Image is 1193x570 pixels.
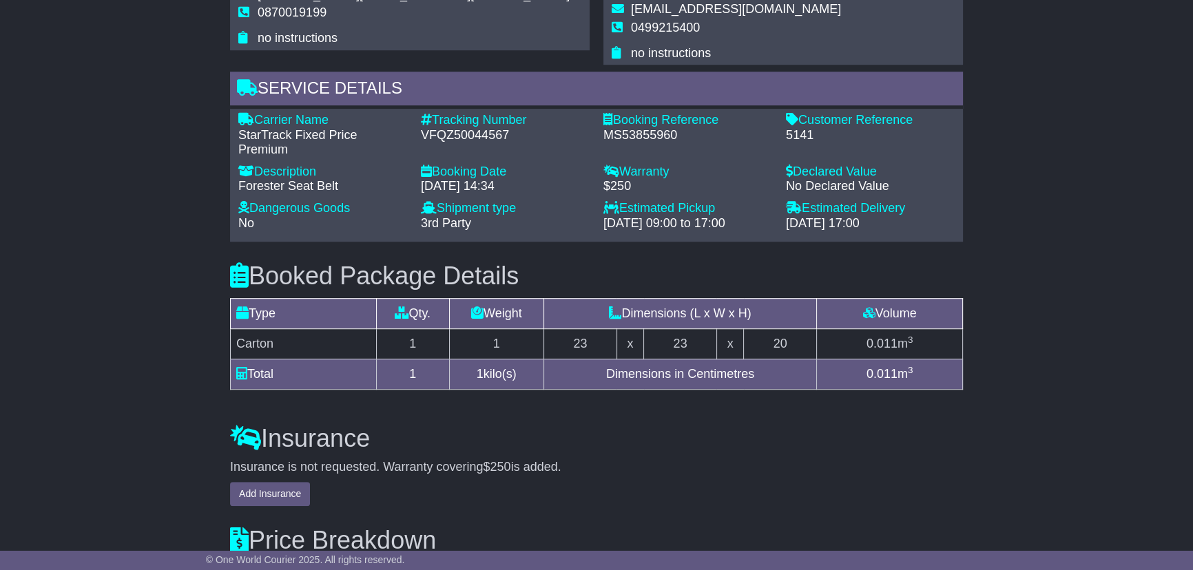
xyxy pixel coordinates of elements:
div: Service Details [230,72,963,109]
div: Warranty [603,165,772,180]
span: 0499215400 [631,21,700,34]
div: Declared Value [786,165,955,180]
td: 1 [376,359,449,389]
td: Weight [449,298,543,328]
span: No [238,216,254,230]
h3: Insurance [230,425,963,452]
div: Customer Reference [786,113,955,128]
span: no instructions [631,46,711,60]
td: 20 [744,328,817,359]
div: [DATE] 14:34 [421,179,590,194]
td: Type [231,298,377,328]
div: StarTrack Fixed Price Premium [238,128,407,158]
span: no instructions [258,31,338,45]
button: Add Insurance [230,482,310,506]
div: 5141 [786,128,955,143]
td: Volume [817,298,963,328]
div: Booking Date [421,165,590,180]
td: Qty. [376,298,449,328]
span: $250 [484,460,511,474]
td: 23 [543,328,616,359]
span: 0870019199 [258,6,326,19]
sup: 3 [908,335,913,345]
div: Dangerous Goods [238,201,407,216]
div: No Declared Value [786,179,955,194]
div: Carrier Name [238,113,407,128]
div: Tracking Number [421,113,590,128]
td: 23 [644,328,717,359]
div: MS53855960 [603,128,772,143]
div: Estimated Pickup [603,201,772,216]
td: 1 [376,328,449,359]
div: Description [238,165,407,180]
div: Forester Seat Belt [238,179,407,194]
td: m [817,359,963,389]
h3: Price Breakdown [230,527,963,554]
div: [DATE] 17:00 [786,216,955,231]
div: Insurance is not requested. Warranty covering is added. [230,460,963,475]
div: Shipment type [421,201,590,216]
div: Estimated Delivery [786,201,955,216]
span: 0.011 [867,367,898,381]
div: VFQZ50044567 [421,128,590,143]
span: 3rd Party [421,216,471,230]
span: [EMAIL_ADDRESS][DOMAIN_NAME] [631,2,841,16]
td: m [817,328,963,359]
td: Dimensions in Centimetres [543,359,816,389]
td: Dimensions (L x W x H) [543,298,816,328]
h3: Booked Package Details [230,262,963,290]
td: Total [231,359,377,389]
span: 1 [477,367,484,381]
span: 0.011 [867,337,898,350]
td: Carton [231,328,377,359]
div: $250 [603,179,772,194]
td: 1 [449,328,543,359]
div: Booking Reference [603,113,772,128]
span: © One World Courier 2025. All rights reserved. [206,554,405,565]
div: [DATE] 09:00 to 17:00 [603,216,772,231]
sup: 3 [908,365,913,375]
td: x [616,328,643,359]
td: kilo(s) [449,359,543,389]
td: x [716,328,743,359]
